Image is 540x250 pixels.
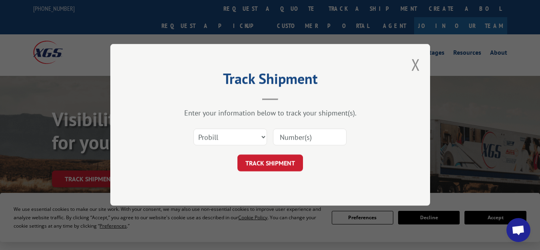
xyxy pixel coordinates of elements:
div: Open chat [506,218,530,242]
div: Enter your information below to track your shipment(s). [150,109,390,118]
button: Close modal [411,54,420,75]
h2: Track Shipment [150,73,390,88]
button: TRACK SHIPMENT [237,155,303,172]
input: Number(s) [273,129,347,146]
